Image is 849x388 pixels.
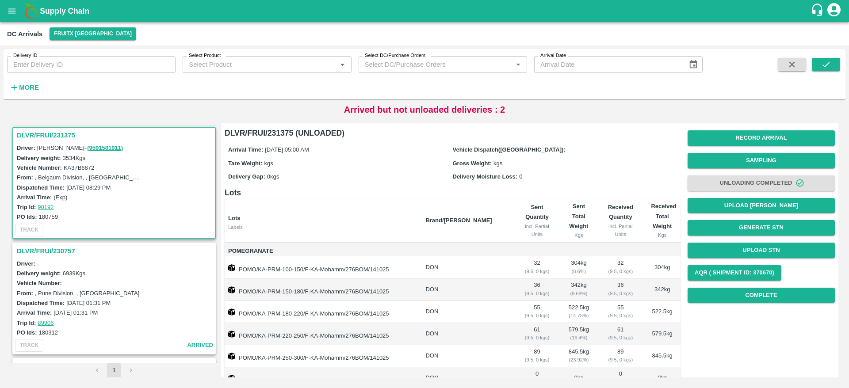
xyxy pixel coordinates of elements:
[644,278,681,301] td: 342 kg
[39,329,58,336] label: 180312
[540,52,566,59] label: Arrival Date
[225,186,681,199] h6: Lots
[64,164,94,171] label: KA37B6872
[228,215,240,221] b: Lots
[525,204,549,220] b: Sent Quantity
[2,1,22,21] button: open drawer
[17,164,62,171] label: Vehicle Number:
[40,5,811,17] a: Supply Chain
[520,289,553,297] div: ( 9.5, 0 kgs)
[17,184,65,191] label: Dispatched Time:
[267,173,279,180] span: 0 kgs
[688,220,835,236] button: Generate STN
[688,243,835,258] button: Upload STN
[225,127,681,139] h6: DLVR/FRUI/231375 (UNLOADED)
[604,222,637,239] div: incl. Partial Units
[644,301,681,323] td: 522.5 kg
[568,356,590,364] div: ( 23.92 %)
[365,52,425,59] label: Select DC/Purchase Orders
[453,160,492,167] label: Gross Weight:
[520,222,553,239] div: incl. Partial Units
[561,278,597,301] td: 342 kg
[89,363,139,377] nav: pagination navigation
[225,323,418,345] td: POMO/KA-PRM-220-250/F-KA-Mohamm/276BOM/141025
[185,59,334,70] input: Select Product
[644,256,681,278] td: 304 kg
[37,260,39,267] span: -
[13,52,37,59] label: Delivery ID
[228,223,418,231] div: Labels
[228,264,235,271] img: box
[228,160,263,167] label: Tare Weight:
[7,56,176,73] input: Enter Delivery ID
[561,345,597,367] td: 845.5 kg
[425,217,492,224] b: Brand/[PERSON_NAME]
[453,173,518,180] label: Delivery Moisture Loss:
[337,59,348,70] button: Open
[17,213,37,220] label: PO Ids:
[17,309,52,316] label: Arrival Time:
[17,129,214,141] h3: DLVR/FRUI/231375
[513,323,560,345] td: 61
[644,345,681,367] td: 845.5 kg
[17,280,62,286] label: Vehicle Number:
[688,265,781,281] button: AQR ( Shipment Id: 370670)
[54,309,98,316] label: [DATE] 01:31 PM
[561,323,597,345] td: 579.5 kg
[107,363,121,377] button: page 1
[22,2,40,20] img: logo
[568,289,590,297] div: ( 9.68 %)
[39,213,58,220] label: 180759
[17,204,36,210] label: Trip Id:
[513,345,560,367] td: 89
[228,308,235,316] img: box
[688,130,835,146] button: Record Arrival
[37,145,124,151] span: [PERSON_NAME] -
[597,256,644,278] td: 32
[688,153,835,168] button: Sampling
[608,204,633,220] b: Received Quantity
[520,356,553,364] div: ( 9.5, 0 kgs)
[344,103,505,116] p: Arrived but not unloaded deliveries : 2
[453,146,566,153] label: Vehicle Dispatch([GEOGRAPHIC_DATA]):
[38,204,54,210] a: 90192
[17,361,214,372] h3: DLVR/FRUI/230754
[604,334,637,342] div: ( 9.5, 0 kgs)
[520,334,553,342] div: ( 9.5, 0 kgs)
[568,334,590,342] div: ( 16.4 %)
[597,323,644,345] td: 61
[519,173,522,180] span: 0
[63,155,85,161] label: 3534 Kgs
[561,256,597,278] td: 304 kg
[513,301,560,323] td: 55
[568,312,590,320] div: ( 14.78 %)
[568,267,590,275] div: ( 8.6 %)
[54,194,67,201] label: (Exp)
[493,160,502,167] span: kgs
[228,246,418,256] span: Pomegranate
[811,3,826,19] div: customer-support
[228,173,265,180] label: Delivery Gap:
[688,198,835,213] button: Upload [PERSON_NAME]
[826,2,842,20] div: account of current user
[685,56,702,73] button: Choose date
[513,278,560,301] td: 36
[225,278,418,301] td: POMO/KA-PRM-150-180/F-KA-Mohamm/276BOM/141025
[569,203,588,229] b: Sent Total Weight
[597,345,644,367] td: 89
[7,28,42,40] div: DC Arrivals
[688,288,835,303] button: Complete
[40,7,89,15] b: Supply Chain
[50,27,136,40] button: Select DC
[265,146,309,153] span: [DATE] 05:00 AM
[534,56,681,73] input: Arrival Date
[7,80,41,95] button: More
[19,84,39,91] strong: More
[418,345,513,367] td: DON
[520,267,553,275] div: ( 9.5, 0 kgs)
[17,320,36,326] label: Trip Id:
[17,260,35,267] label: Driver:
[604,356,637,364] div: ( 9.5, 0 kgs)
[512,59,524,70] button: Open
[520,312,553,320] div: ( 9.5, 0 kgs)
